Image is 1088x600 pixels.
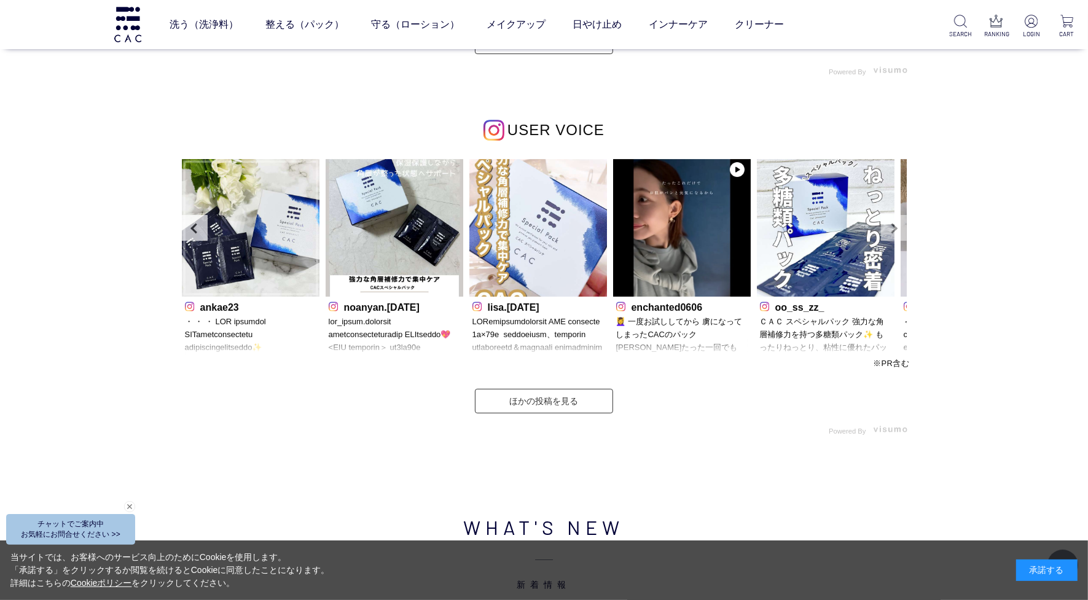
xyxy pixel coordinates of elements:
a: Next [881,215,907,241]
p: RANKING [985,29,1008,39]
a: インナーケア [649,7,708,42]
p: ＣＡＣ スペシャルパック 強力な角層補修力を持つ多糖類パック✨️ もったりねっとり、粘性に優れたパックが 傷ついた角層を抱え込み、 保湿保護しながら角層が整った状態になるようサポート。 水飴のよ... [760,316,891,355]
p: LOGIN [1020,29,1043,39]
span: Powered By [829,427,866,435]
img: logo [112,7,143,42]
img: visumo [874,426,907,432]
a: ほかの投稿を見る [475,389,613,413]
a: クリーナー [735,7,784,42]
h2: WHAT'S NEW [176,512,913,591]
img: Photo by lisa.1656 [469,159,607,297]
a: Cookieポリシー [71,578,132,588]
a: 守る（ローション） [371,7,460,42]
a: 日やけ止め [573,7,622,42]
p: LORemipsumdolorsit AME consecte 1a×79e seddoeiusm、temporin utlaboreetd＆magnaali enimadminim venia... [472,316,604,355]
p: ankae23 [185,300,316,313]
p: ・ ・ ・ LOR ipsumdol SITametconsectetu adipiscingelitseddo✨ eiusmodtemp、incididu utlaboreetdolorema... [185,316,316,355]
span: USER VOICE [507,122,605,138]
img: Photo by noanyan.1126 [326,159,463,297]
a: LOGIN [1020,15,1043,39]
p: lor_ipsum.dolorsit ametconsecteturadip ELItseddo💖 <EIU temporin＞ ut3la90e doloremag、aliquaenimadm... [329,316,460,355]
p: tokagemama46 [904,300,1035,313]
a: CART [1055,15,1078,39]
p: enchanted0606 [616,300,748,313]
p: lisa.[DATE] [472,300,604,313]
img: インスタグラムのロゴ [483,120,504,141]
p: 💆‍♀️ 一度お試ししてから 虜になってしまったCACのパック [PERSON_NAME]たった一回でも お肌が栄養をもらった感じで もっちり『パンっ』としたハリを感じるので 試しに使ってみてい... [616,316,748,355]
img: Photo by enchanted0606 [613,159,751,297]
a: RANKING [985,15,1008,39]
p: oo_ss_zz_ [760,300,891,313]
img: Photo by ankae23 [182,159,319,297]
a: Prev [182,215,208,241]
span: ※PR含む [873,359,909,368]
div: 承諾する [1016,559,1078,581]
p: noanyan.[DATE] [329,300,460,313]
img: Photo by oo_ss_zz_ [757,159,894,297]
div: 当サイトでは、お客様へのサービス向上のためにCookieを使用します。 「承諾する」をクリックするか閲覧を続けるとCookieに同意したことになります。 詳細はこちらの をクリックしてください。 [10,551,330,590]
img: Photo by tokagemama46 [901,159,1038,297]
a: メイクアップ [487,7,546,42]
p: CART [1055,29,1078,39]
a: 整える（パック） [265,7,344,42]
img: visumo [874,66,907,73]
a: SEARCH [949,15,972,39]
p: SEARCH [949,29,972,39]
p: ＜LOR ipsumdol＞sita♪ consecteturad✨ elitseddoeiusmodtempor、 incididuntutlaboreetdoloremagnaaliquae... [904,316,1035,355]
span: Powered By [829,68,866,76]
a: 洗う（洗浄料） [170,7,238,42]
